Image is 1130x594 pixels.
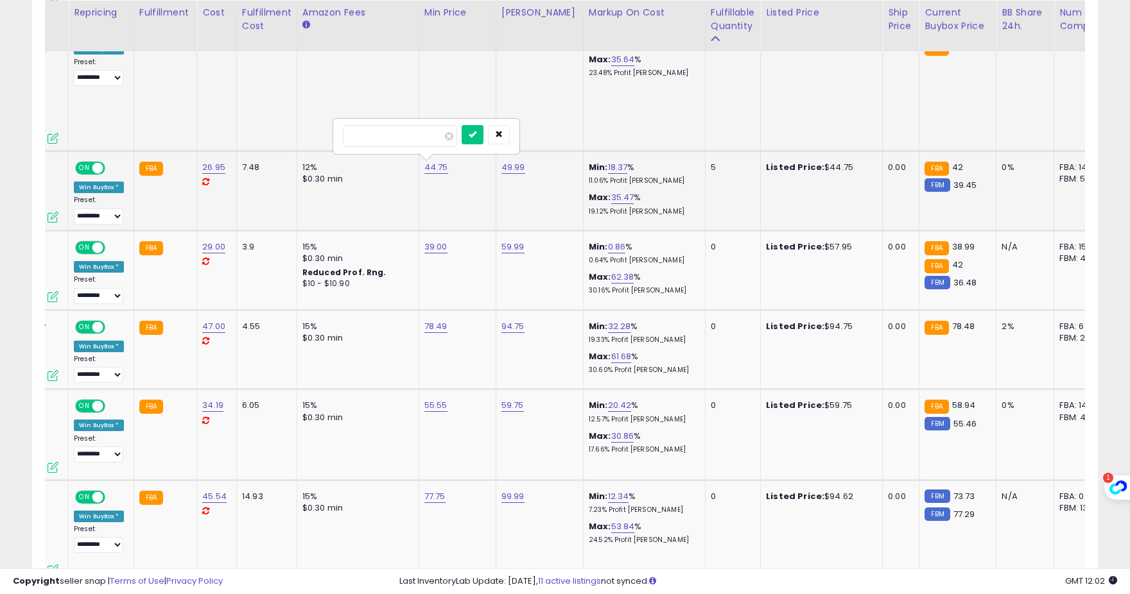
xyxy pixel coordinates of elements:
[589,53,611,65] b: Max:
[202,6,231,19] div: Cost
[501,490,525,503] a: 99.99
[583,1,705,51] th: The percentage added to the cost of goods (COGS) that forms the calculator for Min & Max prices.
[501,241,525,253] a: 59.99
[103,321,124,332] span: OFF
[766,491,873,502] div: $94.62
[888,491,909,502] div: 0.00
[103,491,124,502] span: OFF
[1059,321,1102,332] div: FBA: 6
[589,335,695,344] p: 19.33% Profit [PERSON_NAME]
[711,400,751,411] div: 0
[1059,502,1102,514] div: FBM: 13
[74,434,124,463] div: Preset:
[242,162,287,173] div: 7.48
[399,575,1117,588] div: Last InventoryLab Update: [DATE], not synced.
[611,271,634,284] a: 62.38
[501,320,525,333] a: 94.75
[766,241,824,253] b: Listed Price:
[589,176,695,185] p: 11.06% Profit [PERSON_NAME]
[1065,575,1117,587] span: 2025-08-12 12:02 GMT
[139,162,163,176] small: FBA
[589,400,695,423] div: %
[302,6,413,19] div: Amazon Fees
[1059,400,1102,411] div: FBA: 14
[589,415,695,424] p: 12.57% Profit [PERSON_NAME]
[766,162,873,173] div: $44.75
[76,491,92,502] span: ON
[242,6,291,33] div: Fulfillment Cost
[589,271,611,283] b: Max:
[608,241,626,253] a: 0.86
[925,162,948,176] small: FBA
[424,399,448,412] a: 55.55
[302,400,409,411] div: 15%
[202,241,225,253] a: 29.00
[302,412,409,423] div: $0.30 min
[925,321,948,335] small: FBA
[611,350,632,363] a: 61.68
[589,430,695,454] div: %
[711,6,755,33] div: Fulfillable Quantity
[501,161,525,174] a: 49.99
[589,6,700,19] div: Markup on Cost
[925,178,950,192] small: FBM
[589,256,695,265] p: 0.64% Profit [PERSON_NAME]
[302,173,409,185] div: $0.30 min
[589,162,695,185] div: %
[952,241,975,253] span: 38.99
[589,491,695,514] div: %
[589,241,695,265] div: %
[611,53,635,66] a: 35.64
[589,505,695,514] p: 7.23% Profit [PERSON_NAME]
[589,351,695,375] div: %
[74,58,124,87] div: Preset:
[1002,162,1044,173] div: 0%
[925,6,991,33] div: Current Buybox Price
[589,161,608,173] b: Min:
[952,161,963,173] span: 42
[766,6,877,19] div: Listed Price
[302,162,409,173] div: 12%
[589,430,611,442] b: Max:
[1002,241,1044,253] div: N/A
[242,491,287,502] div: 14.93
[202,320,225,333] a: 47.00
[589,320,608,332] b: Min:
[953,276,977,289] span: 36.48
[952,320,975,332] span: 78.48
[711,162,751,173] div: 5
[589,69,695,78] p: 23.48% Profit [PERSON_NAME]
[589,490,608,502] b: Min:
[953,418,977,430] span: 55.46
[13,575,60,587] strong: Copyright
[76,321,92,332] span: ON
[589,536,695,545] p: 24.52% Profit [PERSON_NAME]
[139,241,163,255] small: FBA
[202,161,225,174] a: 26.95
[589,192,695,216] div: %
[1059,332,1102,344] div: FBM: 2
[925,417,950,430] small: FBM
[74,525,124,554] div: Preset:
[424,6,491,19] div: Min Price
[1059,173,1102,185] div: FBM: 5
[538,575,601,587] a: 11 active listings
[242,241,287,253] div: 3.9
[611,520,635,533] a: 53.84
[608,320,631,333] a: 32.28
[589,54,695,78] div: %
[925,259,948,273] small: FBA
[74,196,124,225] div: Preset:
[589,207,695,216] p: 19.12% Profit [PERSON_NAME]
[166,575,223,587] a: Privacy Policy
[589,191,611,203] b: Max:
[952,41,978,53] span: 139.95
[74,511,124,522] div: Win BuyBox *
[766,321,873,332] div: $94.75
[589,366,695,375] p: 30.60% Profit [PERSON_NAME]
[74,6,128,19] div: Repricing
[589,520,611,532] b: Max:
[302,332,409,344] div: $0.30 min
[888,6,914,33] div: Ship Price
[888,400,909,411] div: 0.00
